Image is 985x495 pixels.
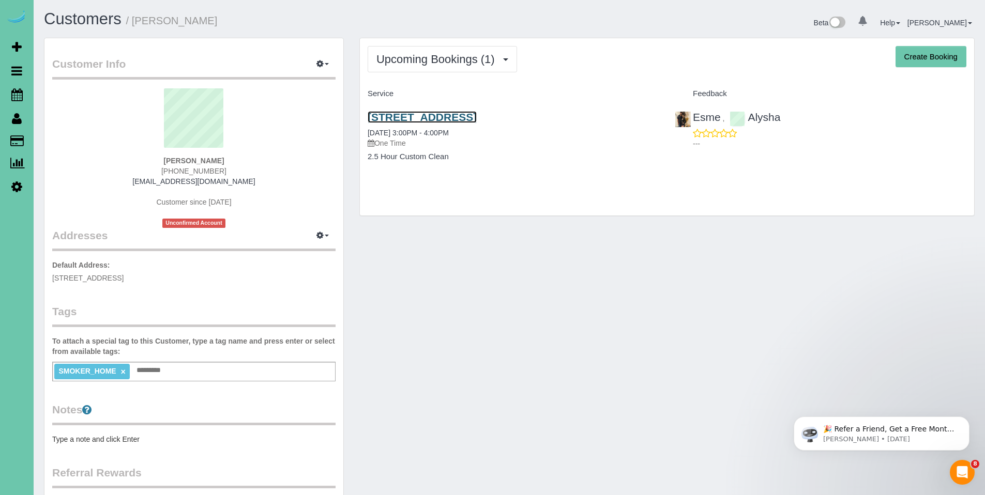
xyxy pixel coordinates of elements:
[907,19,972,27] a: [PERSON_NAME]
[828,17,845,30] img: New interface
[368,46,517,72] button: Upcoming Bookings (1)
[126,15,218,26] small: / [PERSON_NAME]
[58,367,116,375] span: SMOKER_HOME
[52,402,336,425] legend: Notes
[950,460,975,485] iframe: Intercom live chat
[52,260,110,270] label: Default Address:
[161,167,226,175] span: [PHONE_NUMBER]
[44,10,122,28] a: Customers
[163,157,224,165] strong: [PERSON_NAME]
[368,152,659,161] h4: 2.5 Hour Custom Clean
[368,138,659,148] p: One Time
[52,434,336,444] pre: Type a note and click Enter
[162,219,225,227] span: Unconfirmed Account
[675,89,966,98] h4: Feedback
[52,274,124,282] span: [STREET_ADDRESS]
[814,19,846,27] a: Beta
[723,114,725,122] span: ,
[6,10,27,25] img: Automaid Logo
[896,46,966,68] button: Create Booking
[693,138,966,149] p: ---
[675,111,721,123] a: Esme
[52,336,336,357] label: To attach a special tag to this Customer, type a tag name and press enter or select from availabl...
[52,304,336,327] legend: Tags
[880,19,900,27] a: Help
[675,112,691,127] img: Esme
[730,111,780,123] a: Alysha
[132,177,255,185] a: [EMAIL_ADDRESS][DOMAIN_NAME]
[121,367,126,376] a: ×
[368,129,449,137] a: [DATE] 3:00PM - 4:00PM
[376,53,500,66] span: Upcoming Bookings (1)
[368,89,659,98] h4: Service
[52,465,336,488] legend: Referral Rewards
[368,111,477,123] a: [STREET_ADDRESS]
[971,460,979,468] span: 8
[156,198,231,206] span: Customer since [DATE]
[778,395,985,467] iframe: Intercom notifications message
[52,56,336,80] legend: Customer Info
